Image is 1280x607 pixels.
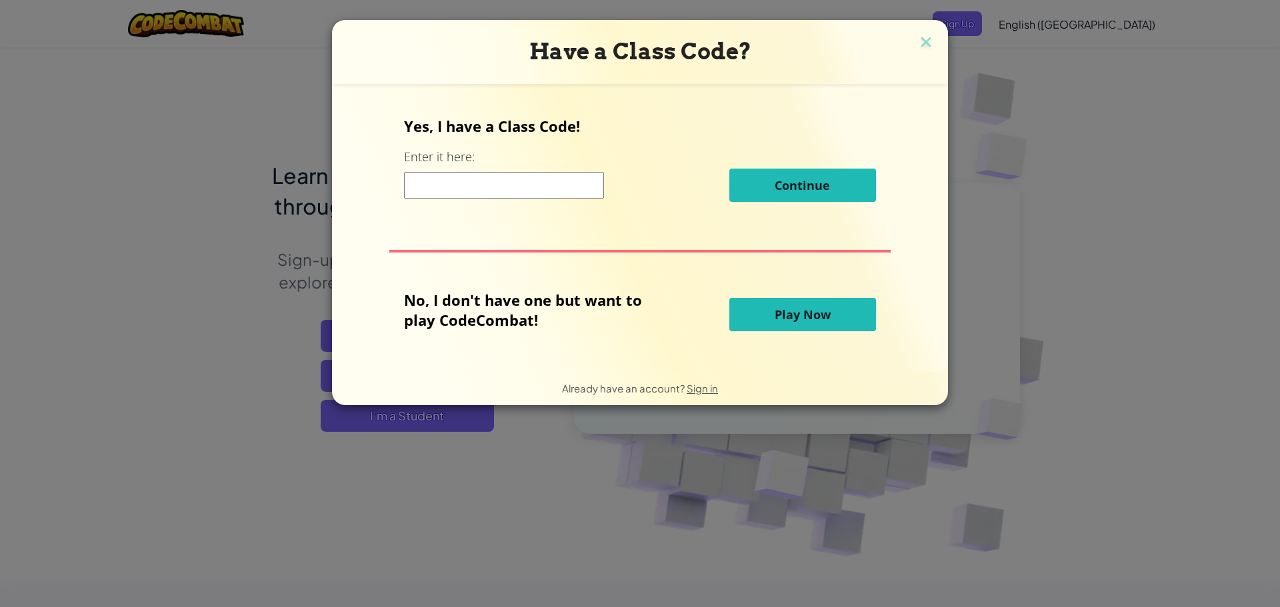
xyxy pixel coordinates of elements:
label: Enter it here: [404,149,475,165]
span: Play Now [775,306,831,322]
p: Yes, I have a Class Code! [404,116,875,136]
button: Continue [729,169,876,202]
img: close icon [917,33,935,53]
button: Play Now [729,298,876,331]
p: No, I don't have one but want to play CodeCombat! [404,290,662,330]
span: Continue [775,177,830,193]
span: Have a Class Code? [529,38,751,65]
span: Already have an account? [562,382,687,394]
a: Sign in [687,382,718,394]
